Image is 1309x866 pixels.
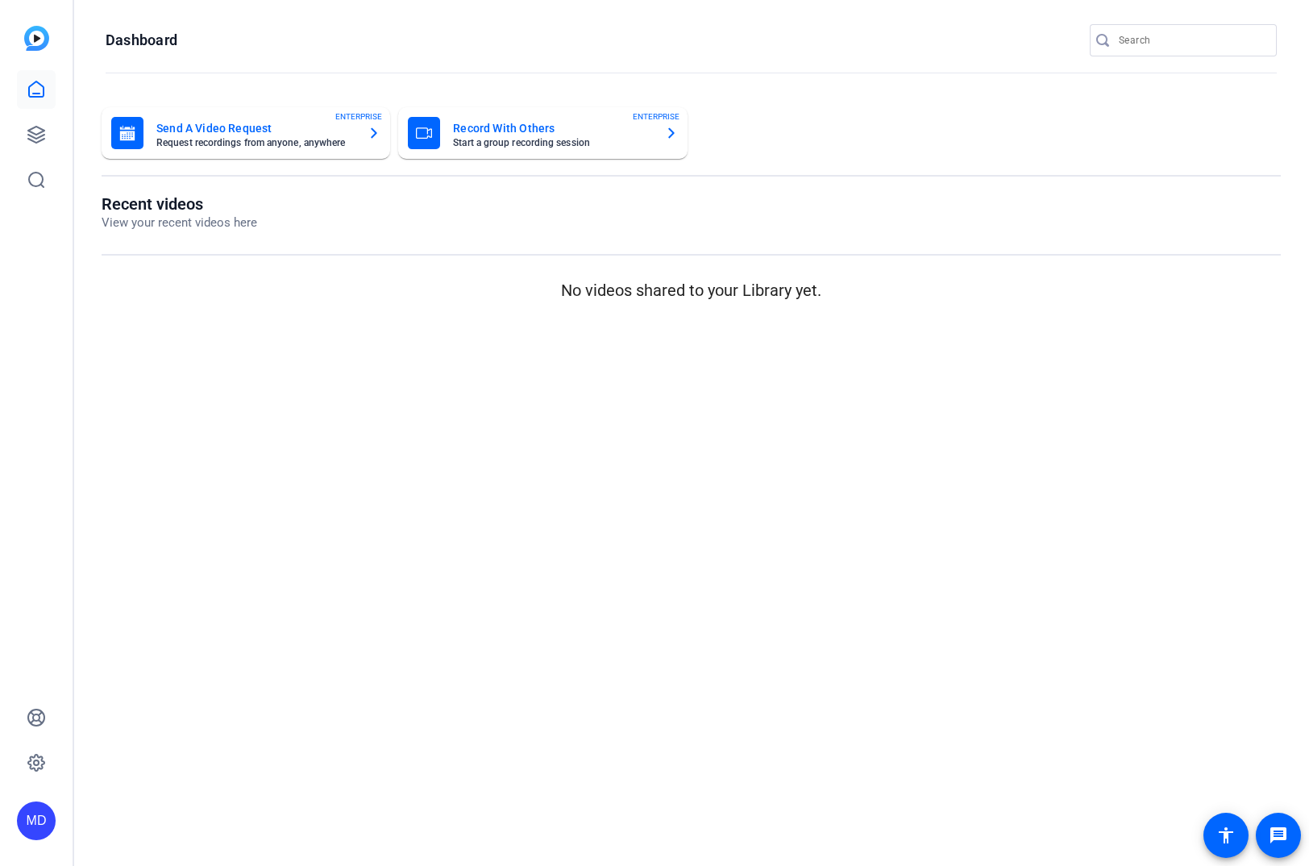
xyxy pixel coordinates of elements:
h1: Dashboard [106,31,177,50]
mat-card-subtitle: Start a group recording session [453,138,651,148]
h1: Recent videos [102,194,257,214]
button: Send A Video RequestRequest recordings from anyone, anywhereENTERPRISE [102,107,390,159]
span: ENTERPRISE [335,110,382,123]
mat-card-title: Send A Video Request [156,119,355,138]
div: MD [17,801,56,840]
input: Search [1119,31,1264,50]
mat-card-title: Record With Others [453,119,651,138]
p: View your recent videos here [102,214,257,232]
button: Record With OthersStart a group recording sessionENTERPRISE [398,107,687,159]
mat-icon: message [1269,826,1288,845]
span: ENTERPRISE [633,110,679,123]
mat-icon: accessibility [1216,826,1236,845]
p: No videos shared to your Library yet. [102,278,1281,302]
mat-card-subtitle: Request recordings from anyone, anywhere [156,138,355,148]
img: blue-gradient.svg [24,26,49,51]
